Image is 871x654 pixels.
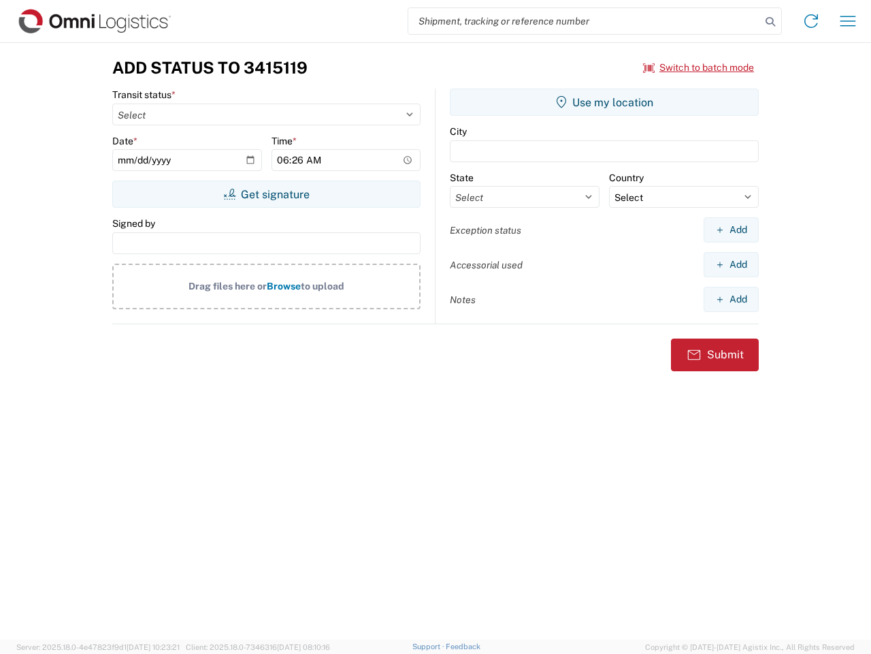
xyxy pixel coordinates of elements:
[112,217,155,230] label: Signed by
[272,135,297,147] label: Time
[450,259,523,271] label: Accessorial used
[704,252,759,277] button: Add
[267,281,301,292] span: Browse
[643,57,754,79] button: Switch to batch mode
[450,172,474,184] label: State
[450,125,467,138] label: City
[450,89,759,116] button: Use my location
[112,89,176,101] label: Transit status
[671,339,759,371] button: Submit
[301,281,344,292] span: to upload
[112,135,137,147] label: Date
[645,641,855,653] span: Copyright © [DATE]-[DATE] Agistix Inc., All Rights Reserved
[127,643,180,651] span: [DATE] 10:23:21
[450,224,521,236] label: Exception status
[450,294,476,306] label: Notes
[408,8,761,34] input: Shipment, tracking or reference number
[609,172,644,184] label: Country
[277,643,330,651] span: [DATE] 08:10:16
[412,642,446,651] a: Support
[704,287,759,312] button: Add
[112,181,421,208] button: Get signature
[446,642,480,651] a: Feedback
[112,58,308,78] h3: Add Status to 3415119
[16,643,180,651] span: Server: 2025.18.0-4e47823f9d1
[188,281,267,292] span: Drag files here or
[186,643,330,651] span: Client: 2025.18.0-7346316
[704,217,759,243] button: Add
